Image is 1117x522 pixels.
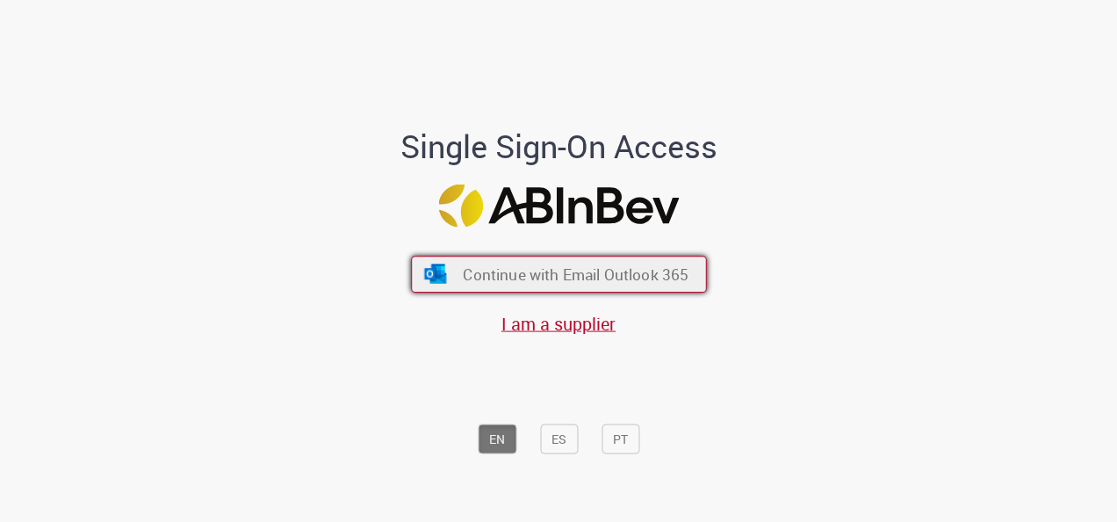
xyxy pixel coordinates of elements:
[422,265,448,284] img: ícone Azure/Microsoft 360
[315,128,803,163] h1: Single Sign-On Access
[540,424,578,453] button: ES
[438,185,679,228] img: Logo ABInBev
[411,256,707,293] button: ícone Azure/Microsoft 360 Continue with Email Outlook 365
[602,424,639,453] button: PT
[478,424,516,453] button: EN
[501,311,616,335] a: I am a supplier
[463,265,688,285] span: Continue with Email Outlook 365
